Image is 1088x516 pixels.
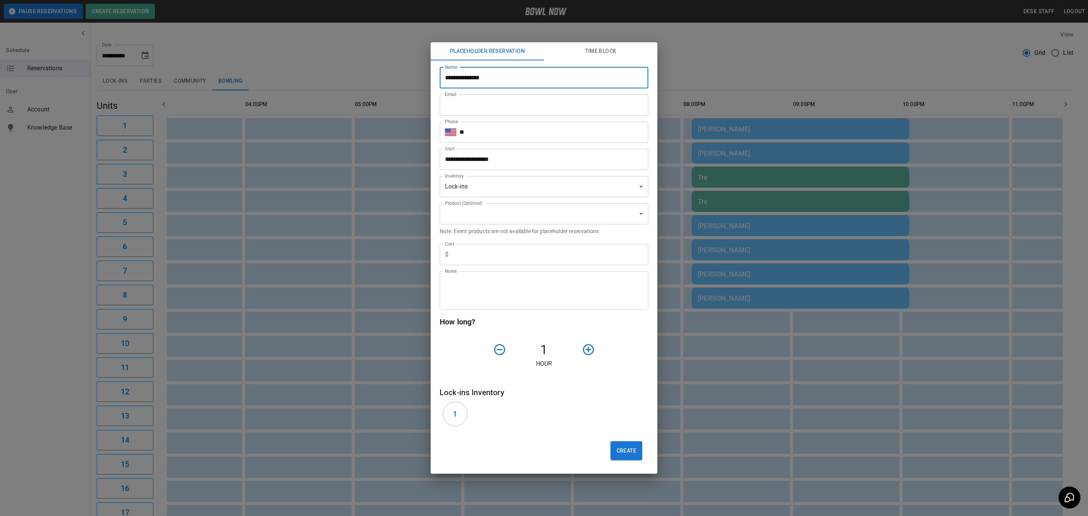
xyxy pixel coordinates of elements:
p: Hour [440,359,648,368]
button: Placeholder Reservation [431,42,544,60]
label: Start [445,145,455,152]
h6: How long? [440,316,648,328]
p: $ [445,250,448,259]
button: Time Block [544,42,657,60]
button: Create [610,441,642,460]
div: Lock-ins [440,176,648,197]
input: Choose date, selected date is Oct 4, 2025 [440,149,643,170]
div: ​ [440,203,648,224]
button: 1 [443,402,467,426]
h6: Lock-ins Inventory [440,386,648,399]
h4: 1 [509,342,579,358]
p: Note: Event products are not available for placeholder reservations [440,227,648,235]
h6: 1 [453,408,457,420]
button: Select country [445,127,456,138]
label: Phone [445,118,458,125]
